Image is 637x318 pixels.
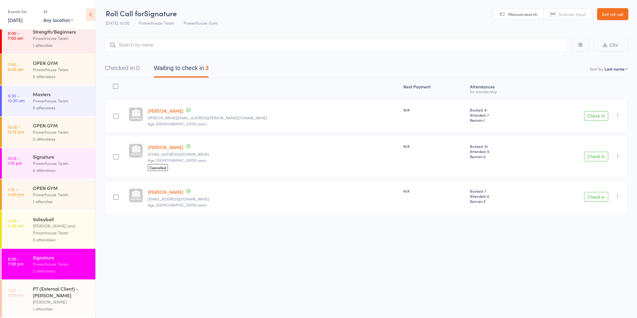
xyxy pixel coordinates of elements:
[470,149,530,154] span: Attended: 9
[8,256,23,266] time: 6:00 - 7:00 pm
[2,86,95,116] a: 9:30 -10:30 amMastersPowerhouse Team6 attendees
[33,42,90,49] div: 1 attendee
[8,288,24,297] time: 7:00 - 8:00 pm
[8,156,22,165] time: 12:15 - 1:15 pm
[148,164,168,171] span: Cancelled
[33,66,90,73] div: Powerhouse Team
[508,11,538,17] span: Manual search
[590,66,604,72] label: Sort by
[33,97,90,104] div: Powerhouse Team
[483,154,486,159] span: 0
[2,117,95,148] a: 10:30 -12:15 pmOPEN GYMPowerhouse Team0 attendees
[8,187,24,197] time: 1:15 - 4:00 pm
[2,211,95,248] a: 4:00 -5:00 pmVolleyball[PERSON_NAME] and Powerhouse Team0 attendees
[33,222,90,236] div: [PERSON_NAME] and Powerhouse Team
[8,93,25,103] time: 9:30 - 10:30 am
[33,28,90,35] div: Strength/Beginners
[470,199,530,204] span: Remain:
[8,7,37,17] div: Events for
[470,144,530,149] span: Booked: 10
[33,236,90,243] div: 0 attendees
[136,65,139,71] div: 0
[148,116,399,120] small: collett.stefanie@gmail.com
[33,60,90,66] div: OPEN GYM
[148,108,183,114] a: [PERSON_NAME]
[43,17,73,23] div: Any location
[144,8,177,18] span: Signature
[8,124,24,134] time: 10:30 - 12:15 pm
[148,157,207,163] span: Age: [DEMOGRAPHIC_DATA] years
[33,153,90,160] div: Signature
[470,154,530,159] span: Remain:
[33,167,90,174] div: 0 attendees
[8,31,23,40] time: 6:00 - 7:00 am
[2,54,95,85] a: 7:00 -8:00 amOPEN GYMPowerhouse Team0 attendees
[205,65,209,71] div: 3
[33,191,90,198] div: Powerhouse Team
[605,66,625,72] div: Last name
[470,194,530,199] span: Attended: 6
[33,104,90,111] div: 6 attendees
[106,20,129,26] span: [DATE] 18:00
[148,121,207,126] span: Age: [DEMOGRAPHIC_DATA] years
[8,62,23,72] time: 7:00 - 8:00 am
[43,7,73,17] div: At
[33,298,90,305] div: [PERSON_NAME]
[594,39,628,52] button: CSV
[105,38,568,52] input: Search by name
[148,202,207,207] span: Age: [DEMOGRAPHIC_DATA] years
[33,73,90,80] div: 0 attendees
[33,35,90,42] div: Powerhouse Team
[148,197,399,201] small: maryruthwood@gmail.com
[148,152,399,156] small: cindylfisher@gmail.com
[8,218,24,228] time: 4:00 - 5:00 pm
[401,81,468,96] div: Next Payment
[584,111,608,121] button: Check in
[584,192,608,202] button: Check in
[584,152,608,161] button: Check in
[2,179,95,210] a: 1:15 -4:00 pmOPEN GYMPowerhouse Team1 attendee
[404,107,465,112] div: N/A
[33,129,90,136] div: Powerhouse Team
[33,198,90,205] div: 1 attendee
[148,144,183,150] a: [PERSON_NAME]
[33,261,90,268] div: Powerhouse Team
[33,216,90,222] div: Volleyball
[148,189,183,195] a: [PERSON_NAME]
[33,185,90,191] div: OPEN GYM
[33,91,90,97] div: Masters
[154,62,209,78] button: Waiting to check in3
[2,23,95,54] a: 6:00 -7:00 amStrength/BeginnersPowerhouse Team1 attendee
[470,112,530,118] span: Attended: 7
[33,136,90,142] div: 0 attendees
[2,280,95,317] a: 7:00 -8:00 pmPT (External Client) - [PERSON_NAME][PERSON_NAME]1 attendee
[139,20,174,26] span: Powerhouse Team
[33,268,90,274] div: 3 attendees
[470,188,530,194] span: Booked: 7
[33,285,90,298] div: PT (External Client) - [PERSON_NAME]
[106,8,144,18] span: Roll Call for
[597,8,629,20] a: Exit roll call
[404,188,465,194] div: N/A
[470,90,530,93] div: for membership
[468,81,533,96] div: Atten­dances
[33,305,90,312] div: 1 attendee
[8,17,23,23] a: [DATE]
[105,62,139,78] button: Checked in0
[33,122,90,129] div: OPEN GYM
[33,160,90,167] div: Powerhouse Team
[483,199,485,204] span: 3
[470,107,530,112] span: Booked: 9
[483,118,485,123] span: 1
[33,254,90,261] div: Signature
[184,20,218,26] span: Powerhouse Gym
[2,249,95,280] a: 6:00 -7:00 pmSignaturePowerhouse Team3 attendees
[404,144,465,149] div: N/A
[2,148,95,179] a: 12:15 -1:15 pmSignaturePowerhouse Team0 attendees
[470,118,530,123] span: Remain:
[559,11,586,17] span: Scanner input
